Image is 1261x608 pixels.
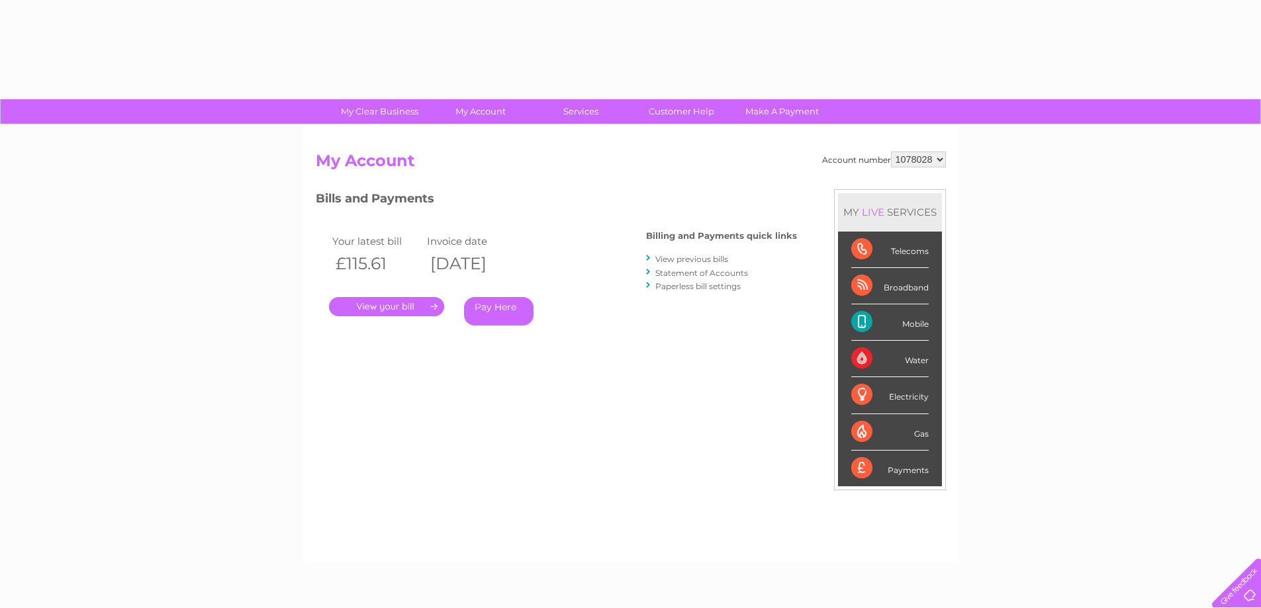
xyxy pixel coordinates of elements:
div: Electricity [851,377,929,413]
a: Make A Payment [727,99,837,124]
a: My Clear Business [325,99,434,124]
h2: My Account [316,152,946,177]
a: View previous bills [655,254,728,264]
div: Water [851,341,929,377]
th: [DATE] [424,250,519,277]
a: Pay Here [464,297,534,326]
div: Account number [822,152,946,167]
a: My Account [426,99,535,124]
div: MY SERVICES [838,193,942,231]
td: Your latest bill [329,232,424,250]
a: Paperless bill settings [655,281,741,291]
a: Customer Help [627,99,736,124]
div: Gas [851,414,929,451]
div: Payments [851,451,929,486]
td: Invoice date [424,232,519,250]
h3: Bills and Payments [316,189,797,212]
div: Mobile [851,304,929,341]
a: Services [526,99,635,124]
div: Broadband [851,268,929,304]
a: . [329,297,444,316]
th: £115.61 [329,250,424,277]
a: Statement of Accounts [655,268,748,278]
div: Telecoms [851,232,929,268]
div: LIVE [859,206,887,218]
h4: Billing and Payments quick links [646,231,797,241]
